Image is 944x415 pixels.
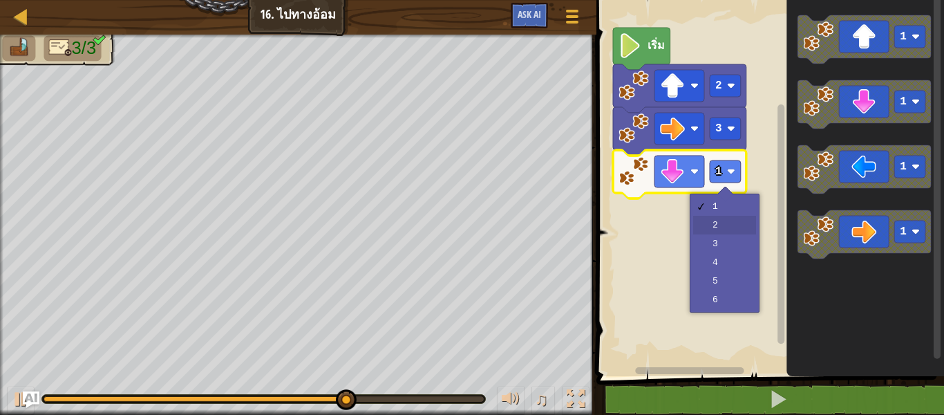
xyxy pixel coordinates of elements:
span: 3/3 [72,38,97,58]
div: 6 [712,295,746,305]
text: 3 [715,122,722,135]
div: 4 [712,257,746,268]
li: ไปที่แพ [2,35,35,61]
div: 5 [712,276,746,286]
button: ♫ [531,387,555,415]
span: ♫ [534,389,548,409]
text: 1 [715,165,722,178]
button: Ctrl + P: Play [7,387,35,415]
text: 1 [900,30,907,43]
button: Ask AI [23,391,39,408]
div: 1 [712,201,746,212]
text: 1 [900,225,907,238]
button: Ask AI [511,3,548,28]
button: สลับเป็นเต็มจอ [562,387,589,415]
button: แสดงเมนูเกมส์ [555,3,589,35]
li: แค่ 3 บรรทัดเอง [44,35,101,61]
div: 3 [712,239,746,249]
div: 2 [712,220,746,230]
span: Ask AI [518,8,541,21]
text: 1 [900,160,907,173]
text: 2 [715,80,722,92]
text: 1 [900,95,907,108]
text: เริ่ม [648,37,665,53]
button: ปรับระดับเสียง [497,387,525,415]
